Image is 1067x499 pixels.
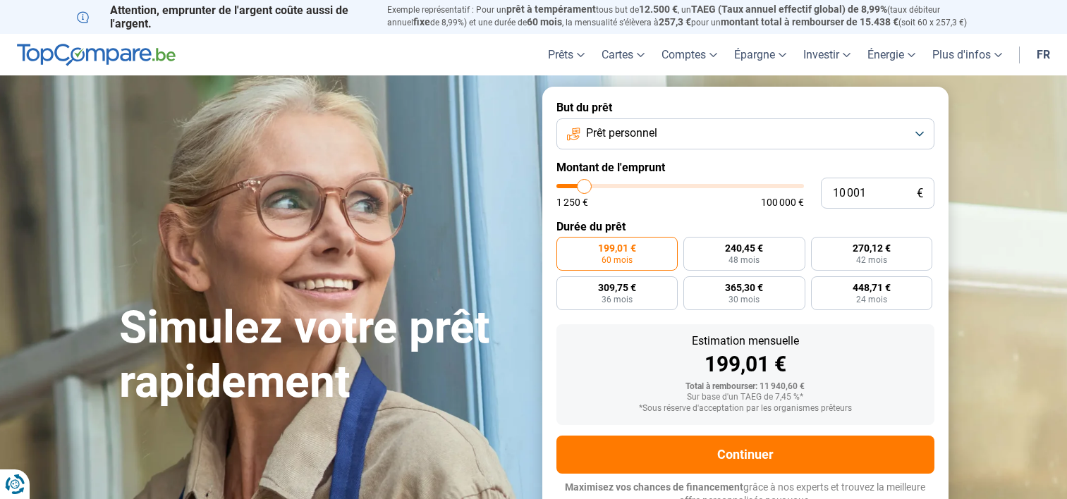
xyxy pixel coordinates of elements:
a: Épargne [726,34,795,75]
span: 240,45 € [725,243,763,253]
button: Continuer [556,436,934,474]
a: Cartes [593,34,653,75]
span: 36 mois [602,295,633,304]
span: 100 000 € [761,197,804,207]
div: 199,01 € [568,354,923,375]
p: Attention, emprunter de l'argent coûte aussi de l'argent. [77,4,370,30]
label: But du prêt [556,101,934,114]
span: 1 250 € [556,197,588,207]
a: Énergie [859,34,924,75]
span: 42 mois [856,256,887,264]
span: Prêt personnel [586,125,657,141]
div: Sur base d'un TAEG de 7,45 %* [568,393,923,402]
span: 270,12 € [853,243,891,253]
span: 448,71 € [853,283,891,292]
a: fr [1028,34,1059,75]
h1: Simulez votre prêt rapidement [119,301,525,409]
button: Prêt personnel [556,118,934,149]
span: 24 mois [856,295,887,304]
div: *Sous réserve d'acceptation par les organismes prêteurs [568,404,923,414]
span: fixe [413,16,430,27]
p: Exemple représentatif : Pour un tous but de , un (taux débiteur annuel de 8,99%) et une durée de ... [387,4,991,29]
a: Plus d'infos [924,34,1011,75]
span: 48 mois [728,256,760,264]
label: Durée du prêt [556,220,934,233]
span: 12.500 € [639,4,678,15]
span: montant total à rembourser de 15.438 € [721,16,898,27]
a: Investir [795,34,859,75]
span: 60 mois [602,256,633,264]
span: 309,75 € [598,283,636,292]
div: Estimation mensuelle [568,335,923,347]
label: Montant de l'emprunt [556,161,934,174]
span: 257,3 € [659,16,691,27]
span: € [917,187,923,199]
span: 30 mois [728,295,760,304]
span: prêt à tempérament [506,4,596,15]
span: 199,01 € [598,243,636,253]
span: TAEG (Taux annuel effectif global) de 8,99% [691,4,887,15]
a: Prêts [539,34,593,75]
img: TopCompare [17,44,176,66]
span: Maximisez vos chances de financement [565,481,743,493]
a: Comptes [653,34,726,75]
div: Total à rembourser: 11 940,60 € [568,382,923,392]
span: 365,30 € [725,283,763,292]
span: 60 mois [527,16,562,27]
